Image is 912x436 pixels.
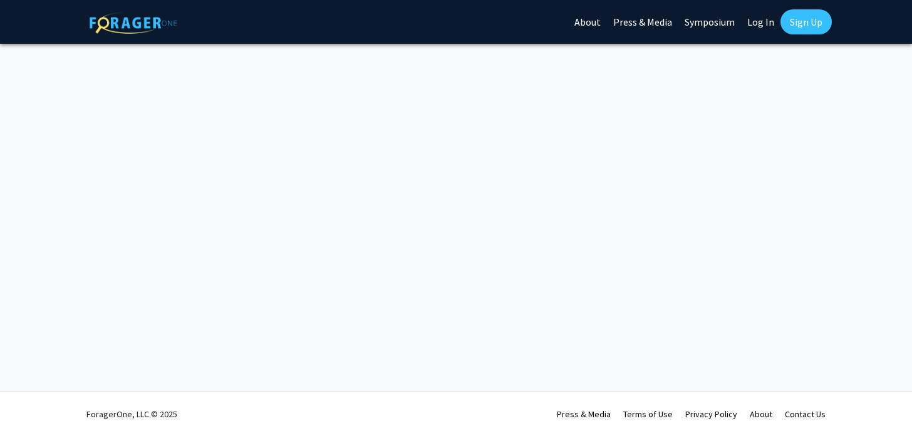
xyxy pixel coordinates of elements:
a: Press & Media [557,408,611,420]
img: ForagerOne Logo [90,12,177,34]
div: ForagerOne, LLC © 2025 [86,392,177,436]
a: Contact Us [785,408,826,420]
a: Privacy Policy [685,408,737,420]
a: Sign Up [780,9,832,34]
a: Terms of Use [623,408,673,420]
a: About [750,408,772,420]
